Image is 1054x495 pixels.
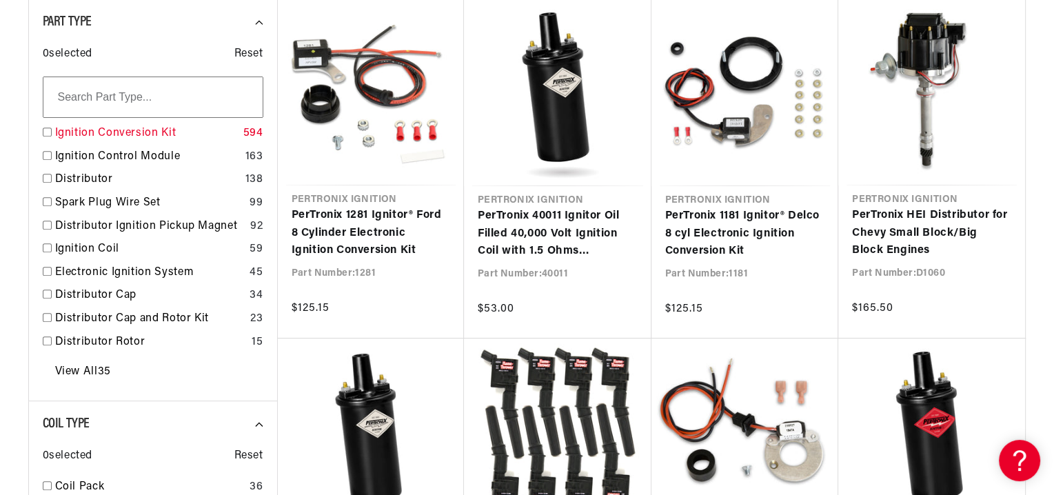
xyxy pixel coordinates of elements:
a: PerTronix 1281 Ignitor® Ford 8 Cylinder Electronic Ignition Conversion Kit [292,207,451,260]
div: 34 [250,287,263,305]
span: 0 selected [43,46,92,63]
a: PerTronix 1181 Ignitor® Delco 8 cyl Electronic Ignition Conversion Kit [665,208,825,261]
a: Distributor Rotor [55,334,247,352]
span: 0 selected [43,447,92,465]
a: Electronic Ignition System [55,264,245,282]
a: Distributor Cap and Rotor Kit [55,310,245,328]
div: 45 [250,264,263,282]
span: Reset [234,46,263,63]
div: 163 [245,148,263,166]
div: 594 [243,125,263,143]
a: PerTronix 40011 Ignitor Oil Filled 40,000 Volt Ignition Coil with 1.5 Ohms Resistance in Black [478,208,638,261]
input: Search Part Type... [43,77,263,118]
a: Ignition Coil [55,241,245,259]
a: Ignition Conversion Kit [55,125,238,143]
div: 92 [250,218,263,236]
a: View All 35 [55,363,111,381]
div: 99 [250,194,263,212]
span: Coil Type [43,417,90,431]
div: 138 [245,171,263,189]
div: 59 [250,241,263,259]
span: Reset [234,447,263,465]
a: Distributor [55,171,240,189]
a: Ignition Control Module [55,148,240,166]
div: 15 [252,334,263,352]
a: PerTronix HEI Distributor for Chevy Small Block/Big Block Engines [852,207,1011,260]
div: 23 [250,310,263,328]
span: Part Type [43,15,92,29]
a: Spark Plug Wire Set [55,194,245,212]
a: Distributor Ignition Pickup Magnet [55,218,245,236]
a: Distributor Cap [55,287,245,305]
